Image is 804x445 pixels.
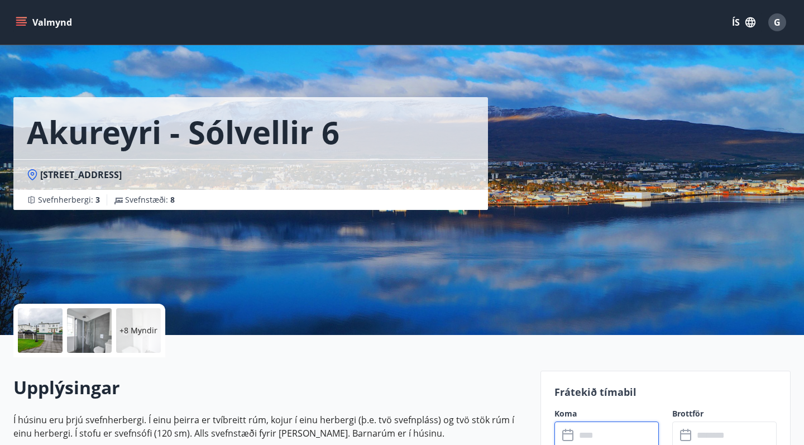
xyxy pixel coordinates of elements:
button: G [764,9,791,36]
span: 8 [170,194,175,205]
h1: Akureyri - Sólvellir 6 [27,111,339,153]
span: Svefnstæði : [125,194,175,205]
span: [STREET_ADDRESS] [40,169,122,181]
p: Í húsinu eru þrjú svefnherbergi. Í einu þeirra er tvíbreitt rúm, kojur í einu herbergi (þ.e. tvö ... [13,413,527,440]
span: 3 [95,194,100,205]
p: Frátekið tímabil [554,385,777,399]
label: Koma [554,408,659,419]
button: ÍS [726,12,762,32]
h2: Upplýsingar [13,375,527,400]
span: Svefnherbergi : [38,194,100,205]
p: +8 Myndir [119,325,157,336]
button: menu [13,12,76,32]
label: Brottför [672,408,777,419]
span: G [774,16,781,28]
